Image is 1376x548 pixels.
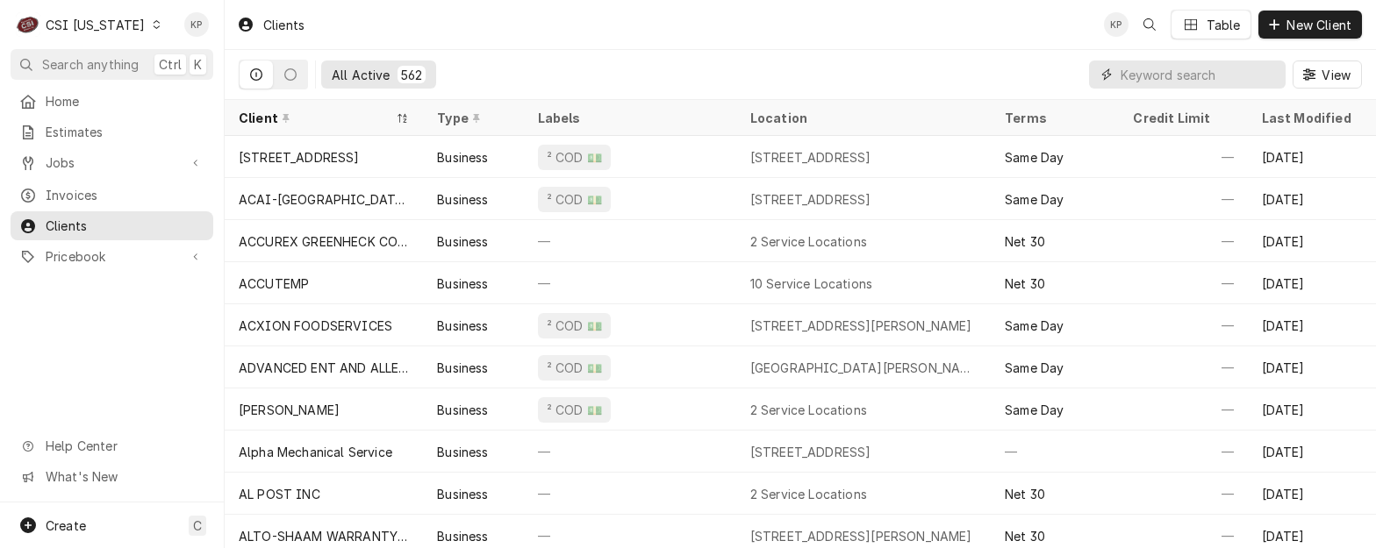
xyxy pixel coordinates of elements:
div: Same Day [1005,148,1064,167]
div: Location [750,109,977,127]
div: ADVANCED ENT AND ALLERGY [239,359,409,377]
div: AL POST INC [239,485,320,503]
div: All Active [332,66,391,84]
div: 10 Service Locations [750,274,872,293]
div: — [524,431,736,473]
div: [DATE] [1248,431,1376,473]
button: View [1293,60,1362,89]
div: — [1119,388,1247,431]
div: ACXION FOODSERVICES [239,317,392,335]
div: — [1119,136,1247,178]
div: Business [437,148,488,167]
div: ² COD 💵 [545,317,604,335]
div: KP [184,12,209,37]
div: [DATE] [1248,473,1376,515]
a: Home [11,87,213,116]
div: ² COD 💵 [545,401,604,419]
div: Last Modified [1262,109,1358,127]
div: [STREET_ADDRESS] [750,443,871,461]
div: Same Day [1005,359,1064,377]
div: — [1119,304,1247,346]
div: — [524,262,736,304]
div: Business [437,317,488,335]
div: 2 Service Locations [750,401,867,419]
a: Clients [11,211,213,240]
a: Go to Help Center [11,431,213,460]
div: — [1119,262,1247,304]
button: Open search [1136,11,1164,39]
div: ACAI-[GEOGRAPHIC_DATA] [239,190,409,209]
div: [STREET_ADDRESS] [750,190,871,209]
div: 2 Service Locations [750,485,867,503]
span: Jobs [46,153,178,172]
div: ACCUTEMP [239,274,309,293]
span: Help Center [46,437,203,455]
div: CSI Kentucky's Avatar [16,12,40,37]
a: Go to Jobs [11,148,213,177]
div: ACCUREX GREENHECK COMPANY [239,232,409,251]
div: ² COD 💵 [545,148,604,167]
div: — [524,473,736,515]
span: K [194,55,202,74]
div: Same Day [1005,401,1064,419]
span: Invoices [46,186,204,204]
div: Credit Limit [1133,109,1229,127]
div: — [1119,431,1247,473]
div: [DATE] [1248,262,1376,304]
span: Ctrl [159,55,182,74]
div: [GEOGRAPHIC_DATA][PERSON_NAME] [750,359,977,377]
div: Business [437,190,488,209]
div: Business [437,527,488,545]
div: Table [1207,16,1241,34]
span: Home [46,92,204,110]
a: Go to Pricebook [11,242,213,271]
div: C [16,12,40,37]
span: Search anything [42,55,139,74]
div: [STREET_ADDRESS][PERSON_NAME] [750,317,972,335]
div: KP [1104,12,1129,37]
div: 2 Service Locations [750,232,867,251]
div: — [1119,178,1247,220]
div: — [991,431,1119,473]
div: [STREET_ADDRESS] [750,148,871,167]
div: Business [437,274,488,293]
div: Client [239,109,391,127]
span: Estimates [46,123,204,141]
div: [DATE] [1248,346,1376,388]
div: [STREET_ADDRESS][PERSON_NAME] [750,527,972,545]
span: What's New [46,467,203,486]
div: — [1119,473,1247,515]
a: Go to What's New [11,462,213,491]
div: Same Day [1005,190,1064,209]
div: — [524,220,736,262]
div: [DATE] [1248,388,1376,431]
span: Clients [46,217,204,235]
input: Keyword search [1121,60,1277,89]
div: Labels [538,109,722,127]
div: ² COD 💵 [545,359,604,377]
div: Kym Parson's Avatar [1104,12,1129,37]
div: [DATE] [1248,136,1376,178]
span: Create [46,518,86,533]
span: View [1318,66,1354,84]
div: CSI [US_STATE] [46,16,145,34]
span: C [193,516,202,535]
div: Type [437,109,505,127]
div: Business [437,232,488,251]
div: 562 [401,66,422,84]
div: — [1119,346,1247,388]
div: Business [437,485,488,503]
div: Business [437,401,488,419]
div: Net 30 [1005,274,1045,293]
button: Search anythingCtrlK [11,49,213,80]
div: Business [437,359,488,377]
div: — [1119,220,1247,262]
div: ² COD 💵 [545,190,604,209]
div: Net 30 [1005,232,1045,251]
div: Alpha Mechanical Service [239,443,392,461]
div: [PERSON_NAME] [239,401,340,419]
div: Net 30 [1005,485,1045,503]
div: [STREET_ADDRESS] [239,148,360,167]
div: Terms [1005,109,1101,127]
div: Business [437,443,488,461]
